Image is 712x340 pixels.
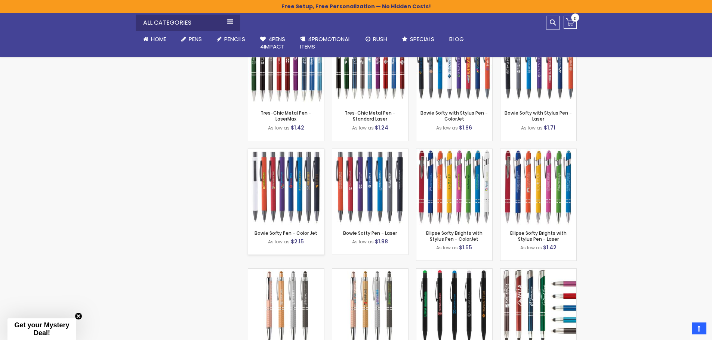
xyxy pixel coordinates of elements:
span: As low as [436,244,458,251]
span: $2.15 [291,238,304,245]
span: $1.24 [375,124,388,131]
span: Get your Mystery Deal! [14,321,69,337]
a: Bowie Softy Pen - Laser [343,230,397,236]
span: $1.86 [459,124,472,131]
span: 4Pens 4impact [260,35,285,50]
a: Home [136,31,174,47]
a: Bowie Midnight Softy with Stylus Pen - Laser [416,268,492,275]
span: As low as [521,125,543,131]
a: Bowie Softy with Stylus Pen - ColorJet [420,110,488,122]
a: Rush [358,31,395,47]
img: Ellipse Softy Brights with Stylus Pen - Laser [500,149,576,225]
span: 0 [574,15,577,22]
span: Blog [449,35,464,43]
img: Bowie Softy Pen - Color Jet [248,149,324,225]
span: $1.42 [543,244,557,251]
img: Tres-Chic Metal Pen - LaserMax [248,29,324,105]
span: As low as [268,238,290,245]
a: Ellipse Softy Brights with Stylus Pen - ColorJet [416,149,492,155]
img: Bowie Softy with Stylus Pen - ColorJet [416,29,492,105]
a: Bowie Softy Pen - Color Jet [248,149,324,155]
span: $1.71 [544,124,555,131]
span: Home [151,35,166,43]
a: Pens [174,31,209,47]
a: Tres-Chic Metal Pen - Standard Laser [345,110,395,122]
span: As low as [352,238,374,245]
span: $1.42 [291,124,304,131]
a: Ellipse Softy Brights with Stylus Pen - ColorJet [426,230,483,242]
a: Ellipse Softy Brights with Stylus Pen - Laser [510,230,567,242]
a: Phoenix Softy Metallic with Stylus Pen - ColorJet [332,268,408,275]
div: Get your Mystery Deal!Close teaser [7,318,76,340]
a: Bowie Softy Pen - Color Jet [255,230,317,236]
span: $1.98 [375,238,388,245]
a: Tres-Chic Touch Pen - LaserMax [500,268,576,275]
span: Rush [373,35,387,43]
a: Blog [442,31,471,47]
a: 0 [564,16,577,29]
span: Pens [189,35,202,43]
img: Bowie Softy with Stylus Pen - Laser [500,29,576,105]
span: As low as [436,125,458,131]
img: Ellipse Softy Brights with Stylus Pen - ColorJet [416,149,492,225]
a: Bowie Softy with Stylus Pen - Laser [505,110,572,122]
span: As low as [352,125,374,131]
span: Pencils [224,35,245,43]
iframe: Google Customer Reviews [650,320,712,340]
button: Close teaser [75,312,82,320]
a: Phoenix Softy Metallic with Stylus Pen - Laser [248,268,324,275]
a: 4Pens4impact [253,31,293,55]
span: As low as [268,125,290,131]
img: Bowie Softy Pen - Laser [332,149,408,225]
span: 4PROMOTIONAL ITEMS [300,35,351,50]
a: Pencils [209,31,253,47]
div: All Categories [136,15,240,31]
img: Tres-Chic Metal Pen - Standard Laser [332,29,408,105]
a: 4PROMOTIONALITEMS [293,31,358,55]
span: Specials [410,35,434,43]
a: Bowie Softy Pen - Laser [332,149,408,155]
a: Tres-Chic Metal Pen - LaserMax [261,110,311,122]
a: Specials [395,31,442,47]
span: As low as [520,244,542,251]
span: $1.65 [459,244,472,251]
a: Ellipse Softy Brights with Stylus Pen - Laser [500,149,576,155]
